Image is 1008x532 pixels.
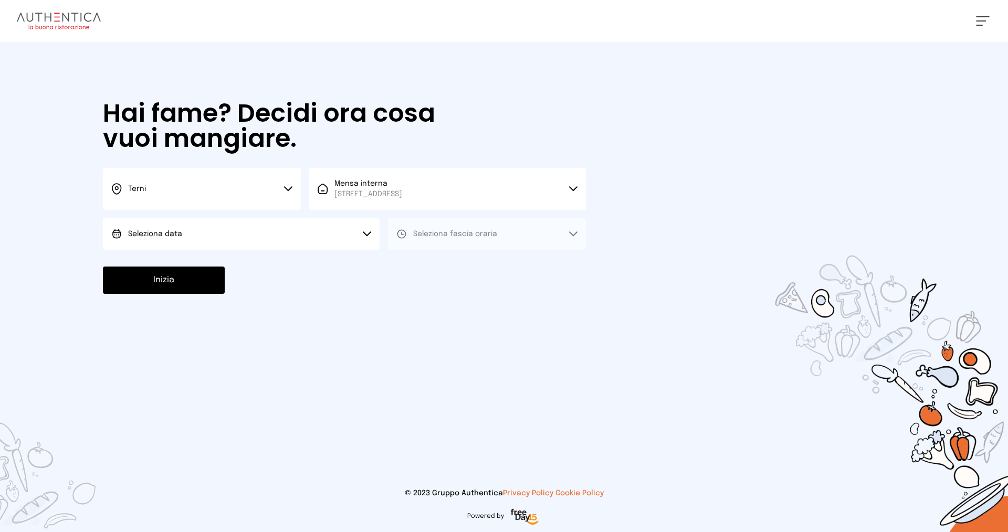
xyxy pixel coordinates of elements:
[555,490,604,497] a: Cookie Policy
[503,490,553,497] a: Privacy Policy
[128,185,146,193] span: Terni
[467,512,504,520] span: Powered by
[17,13,101,29] img: logo.8f33a47.png
[309,168,586,210] button: Mensa interna[STREET_ADDRESS]
[334,178,402,199] span: Mensa interna
[103,168,301,210] button: Terni
[103,101,465,151] h1: Hai fame? Decidi ora cosa vuoi mangiare.
[17,488,991,498] p: © 2023 Gruppo Authentica
[413,230,497,238] span: Seleziona fascia oraria
[714,195,1008,532] img: sticker-selezione-mensa.70a28f7.png
[334,189,402,199] span: [STREET_ADDRESS]
[508,507,541,528] img: logo-freeday.3e08031.png
[103,267,225,294] button: Inizia
[388,218,586,250] button: Seleziona fascia oraria
[103,218,380,250] button: Seleziona data
[128,230,182,238] span: Seleziona data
